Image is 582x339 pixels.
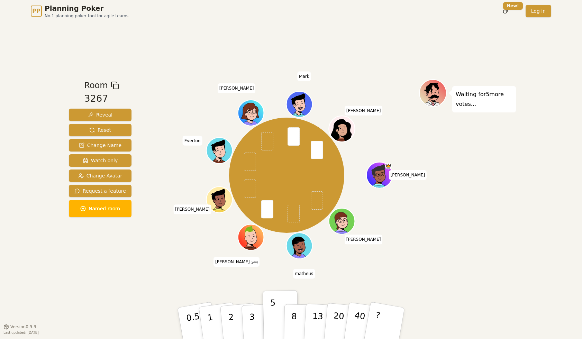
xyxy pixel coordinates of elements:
[83,157,118,164] span: Watch only
[456,90,512,109] p: Waiting for 5 more votes...
[499,5,512,17] button: New!
[250,261,258,264] span: (you)
[526,5,551,17] a: Log in
[293,269,315,279] span: Click to change your name
[31,3,128,19] a: PPPlanning PokerNo.1 planning poker tool for agile teams
[79,142,121,149] span: Change Name
[89,127,111,134] span: Reset
[183,136,202,146] span: Click to change your name
[84,79,108,92] span: Room
[270,298,276,335] p: 5
[80,205,120,212] span: Named room
[10,324,36,330] span: Version 0.9.3
[345,235,383,245] span: Click to change your name
[69,109,131,121] button: Reveal
[345,106,383,116] span: Click to change your name
[297,72,311,81] span: Click to change your name
[69,124,131,136] button: Reset
[503,2,523,10] div: New!
[69,169,131,182] button: Change Avatar
[45,3,128,13] span: Planning Poker
[84,92,119,106] div: 3267
[389,170,427,180] span: Click to change your name
[385,163,392,169] span: Rafael is the host
[238,225,263,250] button: Click to change your avatar
[69,154,131,167] button: Watch only
[88,111,112,118] span: Reveal
[74,187,126,194] span: Request a feature
[32,7,40,15] span: PP
[69,139,131,152] button: Change Name
[3,324,36,330] button: Version0.9.3
[218,83,256,93] span: Click to change your name
[69,200,131,217] button: Named room
[173,205,211,214] span: Click to change your name
[78,172,122,179] span: Change Avatar
[3,331,39,335] span: Last updated: [DATE]
[45,13,128,19] span: No.1 planning poker tool for agile teams
[69,185,131,197] button: Request a feature
[213,257,260,267] span: Click to change your name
